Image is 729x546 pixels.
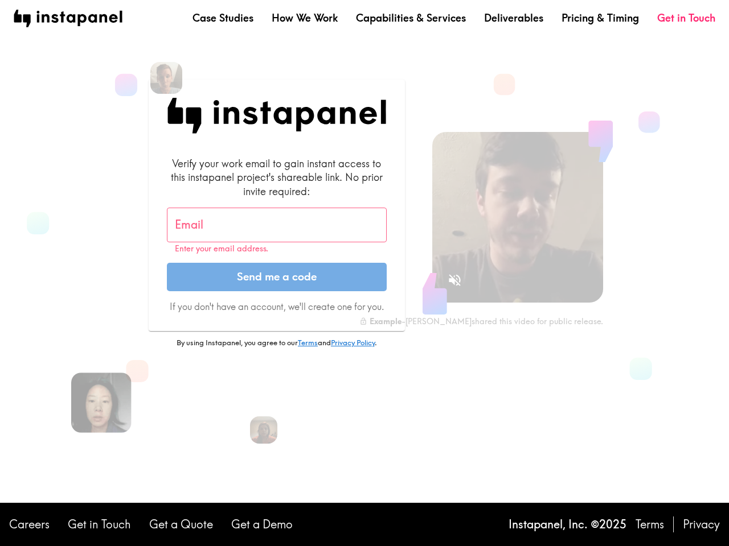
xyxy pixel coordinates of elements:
[484,11,543,25] a: Deliverables
[231,516,293,532] a: Get a Demo
[250,416,277,444] img: Trish
[9,516,50,532] a: Careers
[167,263,387,291] button: Send me a code
[359,316,603,326] div: - [PERSON_NAME] shared this video for public release.
[167,156,387,198] div: Verify your work email to gain instant access to this instapanel project's shareable link. No pri...
[150,62,182,94] img: Eric
[356,11,466,25] a: Capabilities & Services
[167,98,387,134] img: Instapanel
[14,10,122,27] img: instapanel
[68,516,131,532] a: Get in Touch
[167,300,387,313] p: If you don't have an account, we'll create one for you.
[509,516,626,532] p: Instapanel, Inc. © 2025
[562,11,639,25] a: Pricing & Timing
[175,244,379,254] p: Enter your email address.
[331,338,375,347] a: Privacy Policy
[149,516,213,532] a: Get a Quote
[272,11,338,25] a: How We Work
[636,516,664,532] a: Terms
[149,338,405,348] p: By using Instapanel, you agree to our and .
[683,516,720,532] a: Privacy
[657,11,715,25] a: Get in Touch
[443,268,467,292] button: Sound is off
[370,316,402,326] b: Example
[71,373,132,433] img: Rennie
[193,11,253,25] a: Case Studies
[298,338,318,347] a: Terms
